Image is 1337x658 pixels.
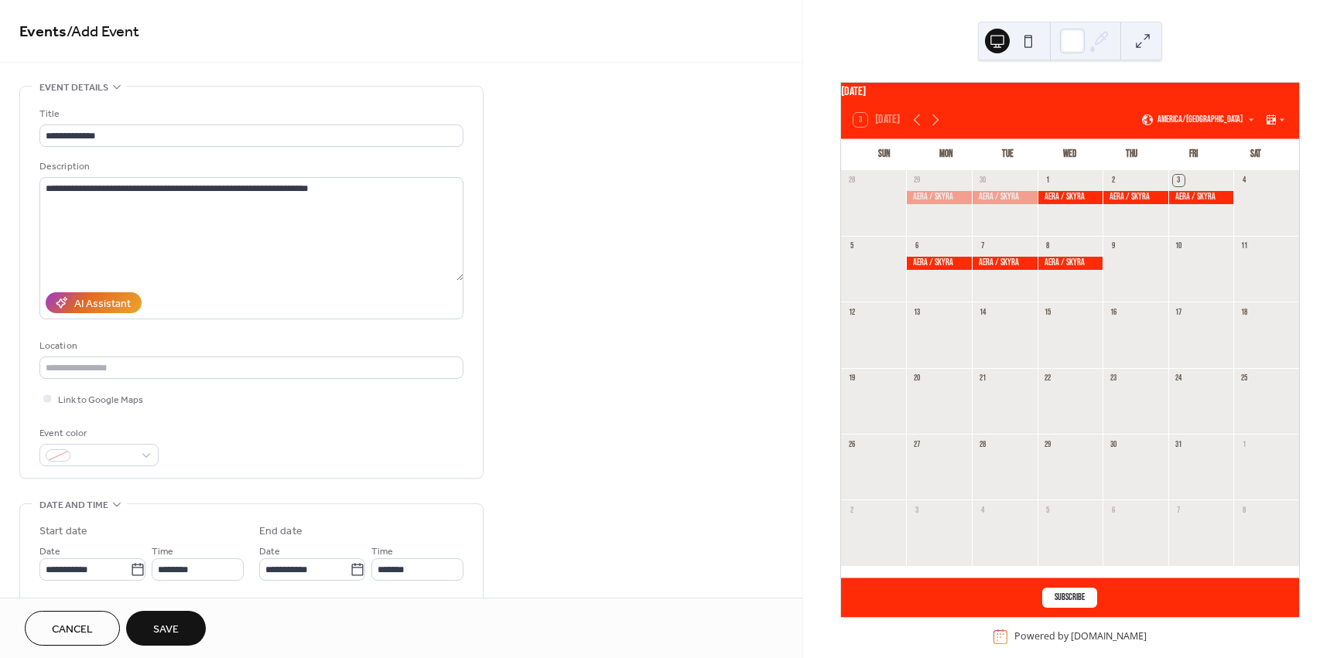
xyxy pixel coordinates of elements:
div: Sat [1225,139,1287,170]
span: Time [152,544,173,560]
div: Aera / Skyra [972,191,1038,204]
div: AI Assistant [74,296,131,312]
div: 28 [976,438,988,450]
span: Time [371,544,393,560]
div: 7 [976,240,988,252]
div: 8 [1238,504,1250,516]
div: [DATE] [841,83,1299,101]
div: End date [259,523,303,540]
div: 5 [1042,504,1054,516]
span: Date [39,544,60,560]
div: Tue [977,139,1039,170]
div: Mon [915,139,977,170]
div: 10 [1173,240,1185,252]
div: Aera / Skyra [972,257,1038,270]
div: 3 [911,504,922,516]
span: Event details [39,80,108,96]
div: 3 [1173,175,1185,186]
div: 29 [1042,438,1054,450]
div: 2 [846,504,857,516]
span: Link to Google Maps [58,392,143,408]
div: Aera / Skyra [1103,191,1168,204]
div: 12 [846,306,857,318]
div: 21 [976,373,988,384]
div: 23 [1107,373,1119,384]
div: 6 [911,240,922,252]
div: 27 [911,438,922,450]
div: 14 [976,306,988,318]
div: Title [39,106,460,122]
div: 19 [846,373,857,384]
div: Aera / Skyra [1168,191,1234,204]
div: 2 [1107,175,1119,186]
span: America/[GEOGRAPHIC_DATA] [1157,115,1243,124]
div: 6 [1107,504,1119,516]
a: [DOMAIN_NAME] [1071,630,1147,643]
div: 4 [1238,175,1250,186]
div: 4 [976,504,988,516]
div: Aera / Skyra [1038,191,1103,204]
button: Subscribe [1042,588,1097,608]
div: Powered by [1014,630,1147,643]
div: 30 [976,175,988,186]
div: 31 [1173,438,1185,450]
span: Date and time [39,497,108,513]
div: 1 [1042,175,1054,186]
span: Save [153,622,179,638]
div: 5 [846,240,857,252]
div: 20 [911,373,922,384]
div: 13 [911,306,922,318]
div: 25 [1238,373,1250,384]
div: 11 [1238,240,1250,252]
a: Events [19,17,67,47]
div: 26 [846,438,857,450]
button: Save [126,611,206,646]
span: / Add Event [67,17,139,47]
span: Cancel [52,622,93,638]
div: 24 [1173,373,1185,384]
div: 16 [1107,306,1119,318]
div: Sun [853,139,915,170]
div: 17 [1173,306,1185,318]
div: 18 [1238,306,1250,318]
div: 15 [1042,306,1054,318]
span: Date [259,544,280,560]
div: 8 [1042,240,1054,252]
div: 30 [1107,438,1119,450]
div: 28 [846,175,857,186]
div: Aera / Skyra [906,257,972,270]
div: Location [39,338,460,354]
div: Thu [1101,139,1163,170]
button: Cancel [25,611,120,646]
div: 29 [911,175,922,186]
div: Fri [1163,139,1225,170]
div: 1 [1238,438,1250,450]
div: Description [39,159,460,175]
div: 22 [1042,373,1054,384]
div: Event color [39,425,156,442]
div: Wed [1039,139,1101,170]
div: 9 [1107,240,1119,252]
div: 7 [1173,504,1185,516]
div: Aera / Skyra [1038,257,1103,270]
div: Start date [39,523,87,540]
div: Aera / Skyra [906,191,972,204]
button: AI Assistant [46,292,142,313]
